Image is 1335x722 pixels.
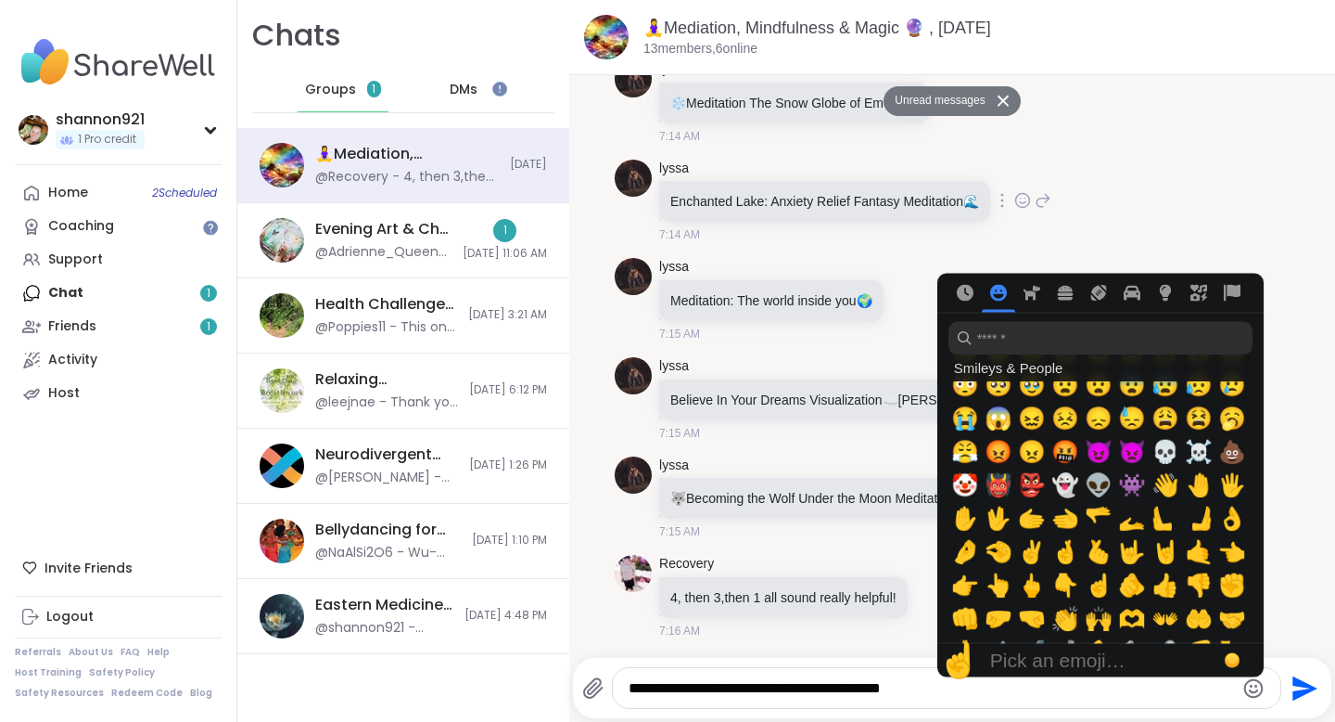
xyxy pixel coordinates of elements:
div: Host [48,384,80,403]
a: Host Training [15,666,82,679]
div: Logout [46,608,94,626]
span: 🌊 [963,194,979,209]
p: Enchanted Lake: Anxiety Relief Fantasy Meditation [670,192,979,211]
span: 1 Pro credit [78,132,136,148]
a: Help [147,646,170,659]
a: Activity [15,343,222,377]
div: @shannon921 - thank you! [315,619,453,638]
button: Emoji picker [1242,677,1265,700]
p: Meditation: The world inside you [670,291,872,310]
div: Evening Art & Chill Creative Body Doubling , [DATE] [315,219,451,239]
span: Groups [305,81,356,99]
a: Safety Policy [89,666,155,679]
a: Redeem Code [111,687,183,700]
img: https://sharewell-space-live.sfo3.digitaloceanspaces.com/user-generated/ef9b4338-b2e1-457c-a100-b... [615,258,652,295]
h1: Chats [252,15,341,57]
span: 🐺 [670,491,686,506]
span: [DATE] 6:12 PM [469,382,547,398]
span: [DATE] 1:10 PM [472,533,547,548]
img: 🧘‍♀️Mediation, Mindfulness & Magic 🔮 , Oct 08 [584,15,629,59]
img: Eastern Medicine Wellness, Oct 05 [260,594,304,638]
a: Home2Scheduled [15,176,222,210]
a: Friends1 [15,310,222,343]
a: FAQ [121,646,140,659]
div: Coaching [48,217,114,236]
a: Safety Resources [15,687,104,700]
img: https://sharewell-space-live.sfo3.digitaloceanspaces.com/user-generated/ef9b4338-b2e1-457c-a100-b... [615,457,652,494]
a: Support [15,243,222,277]
img: shannon921 [19,115,48,145]
img: ShareWell Nav Logo [15,30,222,95]
span: [DATE] 11:06 AM [463,246,547,262]
span: DMs [450,81,477,99]
div: @Adrienne_QueenOfTheDawn - Hi everyone - I am going to move this session over to [DATE] and make ... [315,243,451,262]
iframe: Spotlight [203,220,218,235]
a: Coaching [15,210,222,243]
div: @[PERSON_NAME] - As a reminder I will be holding a support group later [DATE] at the link above i... [315,469,458,487]
span: 1 [207,319,210,335]
div: Relaxing Breathwork, [DATE] [315,369,458,390]
span: 7:15 AM [659,523,700,540]
span: ☁️ [883,393,898,407]
img: 🧘‍♀️Mediation, Mindfulness & Magic 🔮 , Oct 08 [260,143,304,187]
div: shannon921 [56,110,145,130]
img: Health Challenges and/or Chronic Pain, Oct 06 [260,293,304,338]
span: 🌍 [857,293,872,308]
span: [DATE] 3:21 AM [468,307,547,323]
div: Health Challenges and/or [MEDICAL_DATA], [DATE] [315,294,457,315]
div: @NaAlSi2O6 - Wu-[GEOGRAPHIC_DATA] it was such a challenge to stay online and we never got to danc... [315,544,461,562]
div: Neurodivergent [MEDICAL_DATA] Group - [DATE] [315,445,458,465]
span: 7:14 AM [659,128,700,145]
img: Evening Art & Chill Creative Body Doubling , Oct 09 [260,218,304,263]
a: lyssa [659,357,689,376]
p: Meditation The Snow Globe of Emotions [670,94,918,112]
div: @Poppies11 - This one has the link. [315,318,457,337]
img: Bellydancing for Wellness: Beginner Beats & Steps, Oct 05 [260,519,304,563]
div: @leejnae - Thank you for sharing. [315,393,458,412]
span: [DATE] [510,157,547,173]
img: https://sharewell-space-live.sfo3.digitaloceanspaces.com/user-generated/ef9b4338-b2e1-457c-a100-b... [615,160,652,197]
a: About Us [69,646,113,659]
span: [DATE] 1:26 PM [469,458,547,473]
img: https://sharewell-space-live.sfo3.digitaloceanspaces.com/user-generated/ef9b4338-b2e1-457c-a100-b... [615,60,652,97]
a: Referrals [15,646,61,659]
div: Support [48,251,103,269]
span: 7:15 AM [659,425,700,442]
div: Activity [48,351,97,369]
span: 7:16 AM [659,623,700,639]
div: @Recovery - 4, then 3,then 1 all sound really helpful! [315,168,499,187]
button: Send [1281,667,1323,709]
a: lyssa [659,457,689,475]
div: Friends [48,317,96,336]
div: Bellydancing for Wellness: Beginner Beats & Steps, [DATE] [315,520,461,540]
a: Recovery [659,555,714,574]
span: ❄️ [670,96,686,110]
a: Blog [190,687,212,700]
a: 🧘‍♀️Mediation, Mindfulness & Magic 🔮 , [DATE] [643,19,991,37]
div: 1 [493,219,516,242]
a: lyssa [659,258,689,277]
p: Believe In Your Dreams Visualization [PERSON_NAME] [670,391,1005,409]
p: Becoming the Wolf Under the Moon Meditation [670,489,955,508]
img: Relaxing Breathwork, Oct 06 [260,368,304,413]
p: 4, then 3,then 1 all sound really helpful! [670,588,896,607]
p: 13 members, 6 online [643,40,757,58]
a: Host [15,377,222,410]
span: [DATE] 4:48 PM [464,608,547,624]
div: Home [48,184,88,202]
div: Invite Friends [15,551,222,585]
a: lyssa [659,160,689,178]
span: 2 Scheduled [152,186,217,200]
span: 7:14 AM [659,226,700,243]
img: Neurodivergent Peer Support Group - Sunday, Oct 05 [260,444,304,488]
span: 7:15 AM [659,326,700,342]
div: 🧘‍♀️Mediation, Mindfulness & Magic 🔮 , [DATE] [315,144,499,164]
iframe: Spotlight [492,82,507,97]
span: 1 [372,82,375,97]
a: Logout [15,600,222,634]
div: Eastern Medicine Wellness, [DATE] [315,595,453,615]
img: https://sharewell-space-live.sfo3.digitaloceanspaces.com/user-generated/c703a1d2-29a7-4d77-aef4-3... [615,555,652,592]
img: https://sharewell-space-live.sfo3.digitaloceanspaces.com/user-generated/ef9b4338-b2e1-457c-a100-b... [615,357,652,394]
button: Unread messages [884,86,990,116]
textarea: Type your message [629,679,1234,698]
